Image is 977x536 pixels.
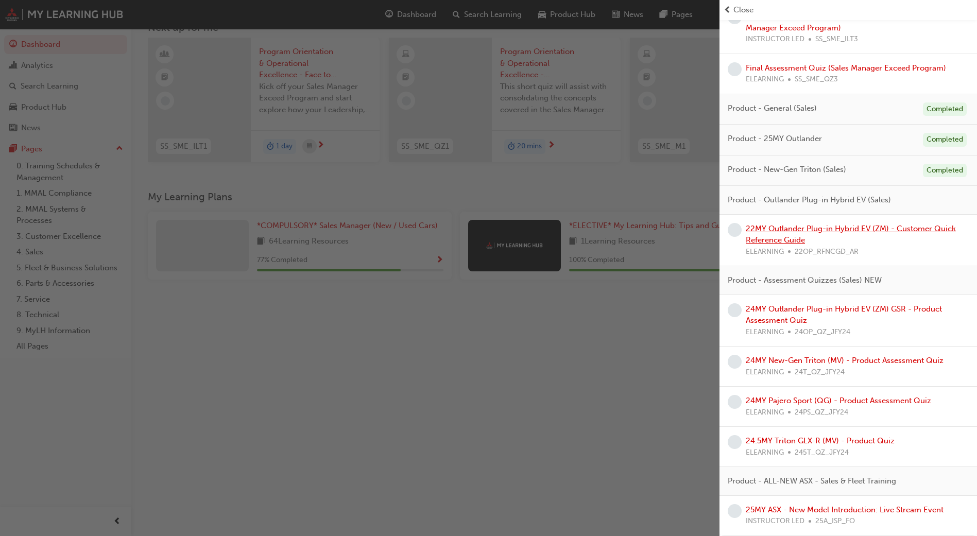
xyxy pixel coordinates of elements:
span: prev-icon [724,4,731,16]
a: 24MY Pajero Sport (QG) - Product Assessment Quiz [746,396,931,405]
span: ELEARNING [746,447,784,459]
span: SS_SME_QZ3 [795,74,838,85]
span: 24OP_QZ_JFY24 [795,326,850,338]
span: learningRecordVerb_NONE-icon [728,504,742,518]
span: Product - 25MY Outlander [728,133,822,145]
span: learningRecordVerb_NONE-icon [728,62,742,76]
span: 25A_ISP_FO [815,515,855,527]
a: 24MY New-Gen Triton (MV) - Product Assessment Quiz [746,356,944,365]
span: SS_SME_ILT3 [815,33,858,45]
span: learningRecordVerb_NONE-icon [728,395,742,409]
a: 22MY Outlander Plug-in Hybrid EV (ZM) - Customer Quick Reference Guide [746,224,956,245]
span: learningRecordVerb_NONE-icon [728,355,742,369]
a: Final Assessment Quiz (Sales Manager Exceed Program) [746,63,946,73]
a: Coaching Circle - Online Instructor Led Training (Sales Manager Exceed Program) [746,11,941,32]
a: 24MY Outlander Plug-in Hybrid EV (ZM) GSR - Product Assessment Quiz [746,304,942,325]
span: ELEARNING [746,367,784,378]
a: 25MY ASX - New Model Introduction: Live Stream Event [746,505,944,514]
span: ELEARNING [746,326,784,338]
span: Product - Outlander Plug-in Hybrid EV (Sales) [728,194,891,206]
button: prev-iconClose [724,4,973,16]
div: Completed [923,133,967,147]
span: INSTRUCTOR LED [746,515,804,527]
span: 22OP_RFNCGD_AR [795,246,859,258]
span: ELEARNING [746,246,784,258]
span: Product - General (Sales) [728,102,817,114]
div: Completed [923,102,967,116]
span: ELEARNING [746,74,784,85]
span: Product - ALL-NEW ASX - Sales & Fleet Training [728,475,896,487]
span: Product - Assessment Quizzes (Sales) NEW [728,274,882,286]
span: ELEARNING [746,407,784,419]
span: INSTRUCTOR LED [746,33,804,45]
div: Completed [923,164,967,178]
a: 24.5MY Triton GLX-R (MV) - Product Quiz [746,436,895,445]
span: 245T_QZ_JFY24 [795,447,849,459]
span: 24T_QZ_JFY24 [795,367,845,378]
span: learningRecordVerb_NONE-icon [728,435,742,449]
span: learningRecordVerb_NONE-icon [728,223,742,237]
span: Product - New-Gen Triton (Sales) [728,164,846,176]
span: Close [733,4,753,16]
span: learningRecordVerb_NONE-icon [728,303,742,317]
span: 24PS_QZ_JFY24 [795,407,848,419]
